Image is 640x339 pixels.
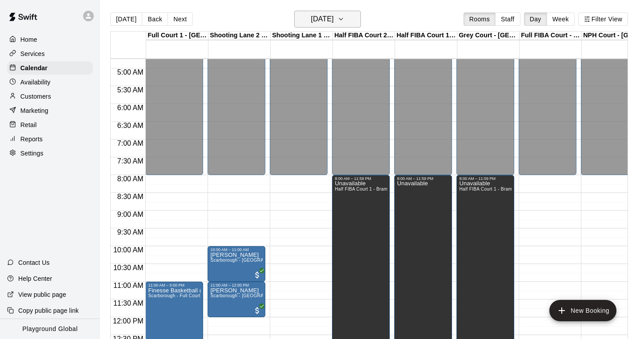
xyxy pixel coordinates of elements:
p: Contact Us [18,258,50,267]
button: Week [547,12,575,26]
div: 11:00 AM – 5:00 PM [148,283,200,287]
p: Help Center [18,274,52,283]
span: 10:30 AM [111,264,146,271]
span: 6:00 AM [115,104,146,112]
a: Services [7,47,93,60]
span: All customers have paid [253,306,262,315]
a: Availability [7,76,93,89]
a: Reports [7,132,93,146]
button: Filter View [578,12,628,26]
p: Services [20,49,45,58]
div: Shooting Lane 2 - [GEOGRAPHIC_DATA] [208,32,271,40]
p: Playground Global [22,324,78,334]
div: Half FIBA Court 2 - [GEOGRAPHIC_DATA] [333,32,395,40]
a: Retail [7,118,93,132]
div: 8:00 AM – 11:59 PM [459,176,512,181]
span: 10:00 AM [111,246,146,254]
p: Availability [20,78,51,87]
button: [DATE] [294,11,361,28]
p: Marketing [20,106,48,115]
span: 9:00 AM [115,211,146,218]
div: Full Court 1 - [GEOGRAPHIC_DATA] [146,32,208,40]
span: 5:00 AM [115,68,146,76]
span: 12:00 PM [111,317,145,325]
div: Grey Court - [GEOGRAPHIC_DATA] [457,32,520,40]
div: Shooting Lane 1 - [GEOGRAPHIC_DATA] [271,32,333,40]
a: Settings [7,147,93,160]
p: Settings [20,149,44,158]
div: 10:00 AM – 11:00 AM: Mark Gemao [208,246,265,282]
h6: [DATE] [311,13,334,25]
span: Scarborough - [GEOGRAPHIC_DATA] 2 [210,293,295,298]
button: Back [142,12,168,26]
div: Half FIBA Court 1 - [GEOGRAPHIC_DATA] [395,32,457,40]
span: 7:00 AM [115,140,146,147]
span: 7:30 AM [115,157,146,165]
div: 8:00 AM – 11:59 PM [335,176,387,181]
span: 8:30 AM [115,193,146,200]
a: Marketing [7,104,93,117]
span: Scarborough - Full Court [148,293,200,298]
span: Half FIBA Court 1 - Brampton, Half FIBA Court 2 - Brampton, Grey Court - [GEOGRAPHIC_DATA] [335,187,540,191]
button: Next [168,12,192,26]
a: Calendar [7,61,93,75]
a: Home [7,33,93,46]
div: Full FIBA Court - [GEOGRAPHIC_DATA] [520,32,582,40]
span: 6:30 AM [115,122,146,129]
p: Calendar [20,64,48,72]
p: Copy public page link [18,306,79,315]
div: 8:00 AM – 11:59 PM [397,176,449,181]
span: 5:30 AM [115,86,146,94]
a: Customers [7,90,93,103]
button: Staff [495,12,520,26]
p: Home [20,35,37,44]
div: 11:00 AM – 12:00 PM [210,283,263,287]
p: View public page [18,290,66,299]
p: Reports [20,135,43,144]
button: Day [524,12,547,26]
span: 9:30 AM [115,228,146,236]
button: add [549,300,616,321]
div: 10:00 AM – 11:00 AM [210,247,263,252]
span: 11:30 AM [111,299,146,307]
p: Customers [20,92,51,101]
button: Rooms [464,12,496,26]
p: Retail [20,120,37,129]
span: 8:00 AM [115,175,146,183]
span: Scarborough - [GEOGRAPHIC_DATA] 2 [210,258,295,263]
div: 11:00 AM – 12:00 PM: Jumol Mullings [208,282,265,317]
span: 11:00 AM [111,282,146,289]
span: All customers have paid [253,271,262,279]
button: [DATE] [110,12,142,26]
